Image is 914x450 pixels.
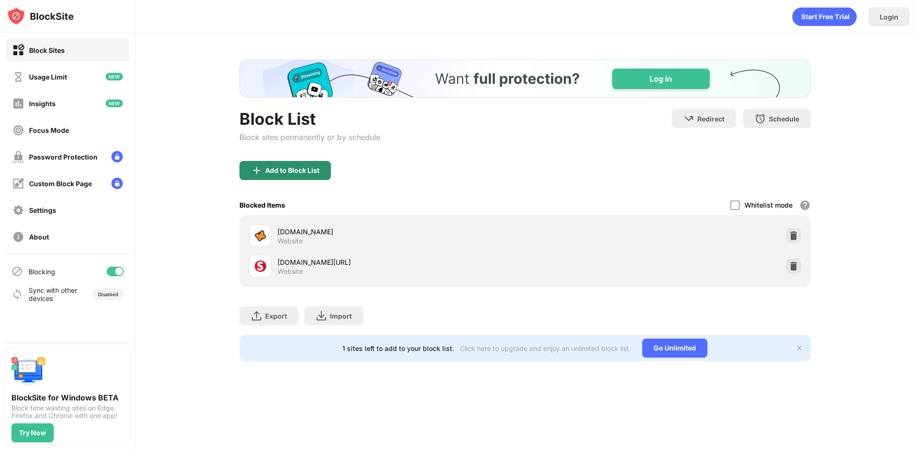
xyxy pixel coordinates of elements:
[697,115,725,123] div: Redirect
[239,201,285,209] div: Blocked Items
[278,257,525,267] div: [DOMAIN_NAME][URL]
[106,100,123,107] img: new-icon.svg
[29,153,98,161] div: Password Protection
[11,393,124,402] div: BlockSite for Windows BETA
[12,44,24,56] img: block-on.svg
[7,7,74,26] img: logo-blocksite.svg
[330,312,352,320] div: Import
[12,71,24,83] img: time-usage-off.svg
[29,206,56,214] div: Settings
[29,73,67,81] div: Usage Limit
[11,355,46,389] img: push-desktop.svg
[795,344,803,352] img: x-button.svg
[29,100,56,108] div: Insights
[255,230,266,241] img: favicons
[239,109,380,129] div: Block List
[255,260,266,272] img: favicons
[111,151,123,162] img: lock-menu.svg
[12,151,24,163] img: password-protection-off.svg
[98,291,118,297] div: Disabled
[278,227,525,237] div: [DOMAIN_NAME]
[29,286,78,302] div: Sync with other devices
[111,178,123,189] img: lock-menu.svg
[278,237,303,245] div: Website
[29,180,92,188] div: Custom Block Page
[29,126,69,134] div: Focus Mode
[792,7,857,26] div: animation
[29,233,49,241] div: About
[11,404,124,420] div: Block time wasting sites on Edge, Firefox and Chrome with one app!
[642,339,707,358] div: Go Unlimited
[12,204,24,216] img: settings-off.svg
[265,312,287,320] div: Export
[239,132,380,142] div: Block sites permanently or by schedule
[880,13,898,21] div: Login
[29,268,55,276] div: Blocking
[278,267,303,276] div: Website
[460,344,631,352] div: Click here to upgrade and enjoy an unlimited block list.
[342,344,454,352] div: 1 sites left to add to your block list.
[769,115,799,123] div: Schedule
[11,289,23,300] img: sync-icon.svg
[12,231,24,243] img: about-off.svg
[12,124,24,136] img: focus-off.svg
[745,201,793,209] div: Whitelist mode
[29,46,65,54] div: Block Sites
[12,98,24,110] img: insights-off.svg
[265,167,319,174] div: Add to Block List
[12,178,24,190] img: customize-block-page-off.svg
[11,266,23,277] img: blocking-icon.svg
[239,60,811,98] iframe: Banner
[19,429,46,437] div: Try Now
[106,73,123,80] img: new-icon.svg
